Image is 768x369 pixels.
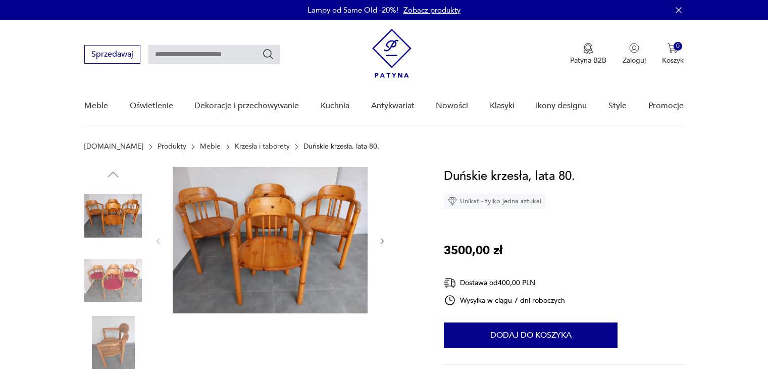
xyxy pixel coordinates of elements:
p: Patyna B2B [570,56,606,65]
button: 0Koszyk [662,43,684,65]
button: Dodaj do koszyka [444,322,618,348]
img: Zdjęcie produktu Duńskie krzesła, lata 80. [84,187,142,245]
button: Szukaj [262,48,274,60]
a: Nowości [436,86,468,125]
button: Sprzedawaj [84,45,140,64]
a: Klasyki [490,86,515,125]
p: Zaloguj [623,56,646,65]
p: Koszyk [662,56,684,65]
a: Promocje [648,86,684,125]
div: Unikat - tylko jedna sztuka! [444,194,546,209]
img: Zdjęcie produktu Duńskie krzesła, lata 80. [173,167,368,313]
p: Lampy od Same Old -20%! [308,5,398,15]
div: Wysyłka w ciągu 7 dni roboczych [444,294,565,306]
a: [DOMAIN_NAME] [84,143,143,151]
a: Kuchnia [321,86,349,125]
a: Oświetlenie [130,86,173,125]
a: Sprzedawaj [84,52,140,59]
a: Zobacz produkty [403,5,460,15]
img: Zdjęcie produktu Duńskie krzesła, lata 80. [84,252,142,309]
p: Duńskie krzesła, lata 80. [303,143,379,151]
a: Ikony designu [536,86,587,125]
a: Antykwariat [371,86,415,125]
img: Ikona dostawy [444,276,456,289]
p: 3500,00 zł [444,241,502,260]
button: Zaloguj [623,43,646,65]
img: Ikonka użytkownika [629,43,639,53]
a: Ikona medaluPatyna B2B [570,43,606,65]
div: Dostawa od 400,00 PLN [444,276,565,289]
a: Style [608,86,627,125]
a: Krzesła i taborety [235,143,290,151]
a: Meble [200,143,221,151]
img: Patyna - sklep z meblami i dekoracjami vintage [372,29,412,78]
a: Dekoracje i przechowywanie [194,86,299,125]
h1: Duńskie krzesła, lata 80. [444,167,575,186]
img: Ikona medalu [583,43,593,54]
a: Produkty [158,143,186,151]
img: Ikona diamentu [448,197,457,206]
img: Ikona koszyka [668,43,678,53]
div: 0 [674,42,682,51]
a: Meble [84,86,108,125]
button: Patyna B2B [570,43,606,65]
